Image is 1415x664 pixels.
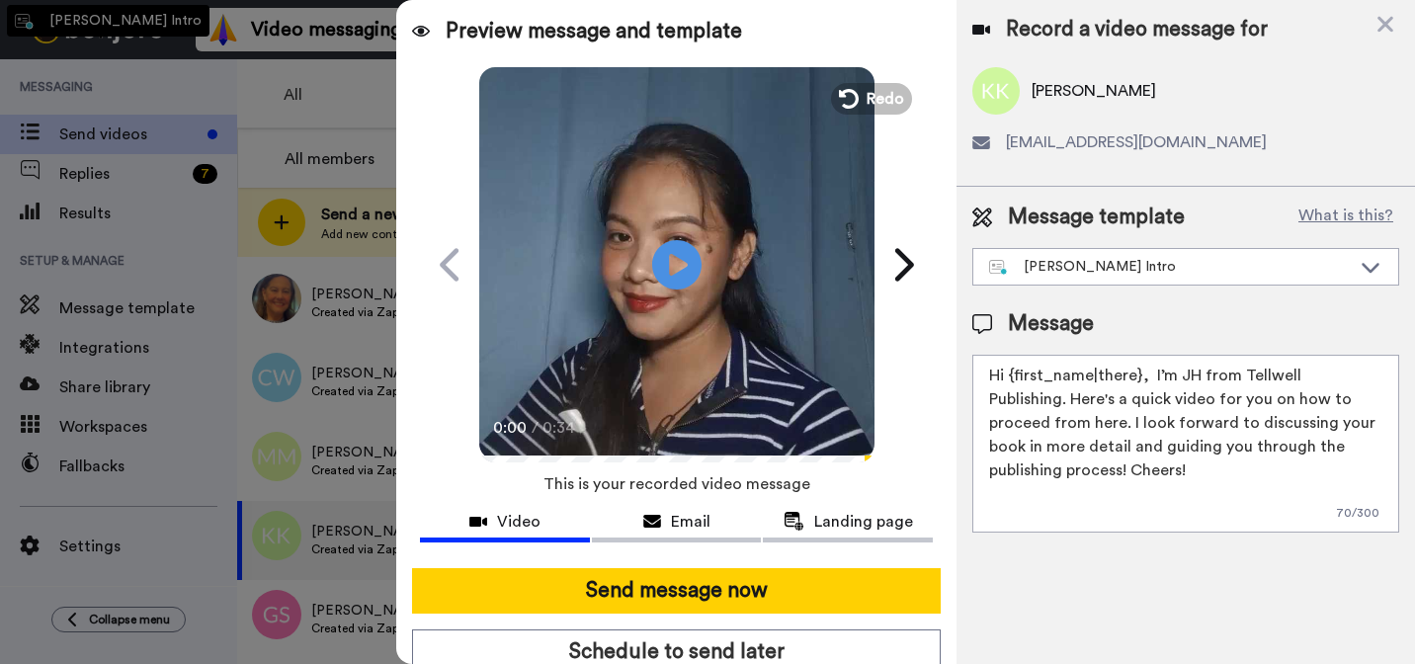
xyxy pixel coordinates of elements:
[1008,203,1185,232] span: Message template
[542,416,577,440] span: 0:34
[989,257,1351,277] div: [PERSON_NAME] Intro
[671,510,710,534] span: Email
[1292,203,1399,232] button: What is this?
[493,416,528,440] span: 0:00
[1006,130,1267,154] span: [EMAIL_ADDRESS][DOMAIN_NAME]
[532,416,539,440] span: /
[543,462,810,506] span: This is your recorded video message
[972,355,1399,533] textarea: Hi {first_name|there}, I’m JH from Tellwell Publishing. Here's a quick video for you on how to pr...
[814,510,913,534] span: Landing page
[412,568,941,614] button: Send message now
[989,260,1008,276] img: nextgen-template.svg
[1008,309,1094,339] span: Message
[497,510,541,534] span: Video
